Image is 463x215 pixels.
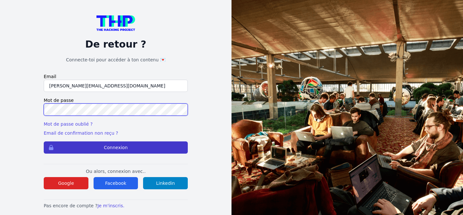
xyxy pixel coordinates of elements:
p: Pas encore de compte ? [44,202,188,209]
p: De retour ? [44,39,188,50]
button: Google [44,177,88,189]
label: Mot de passe [44,97,188,103]
a: Email de confirmation non reçu ? [44,130,118,136]
p: Ou alors, connexion avec.. [44,168,188,175]
h1: Connecte-toi pour accéder à ton contenu 💌 [44,57,188,63]
img: logo [96,15,135,31]
a: Je m'inscris. [97,203,124,208]
label: Email [44,73,188,80]
button: Linkedin [143,177,188,189]
input: Email [44,80,188,92]
button: Facebook [94,177,138,189]
button: Connexion [44,141,188,154]
a: Mot de passe oublié ? [44,121,93,127]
